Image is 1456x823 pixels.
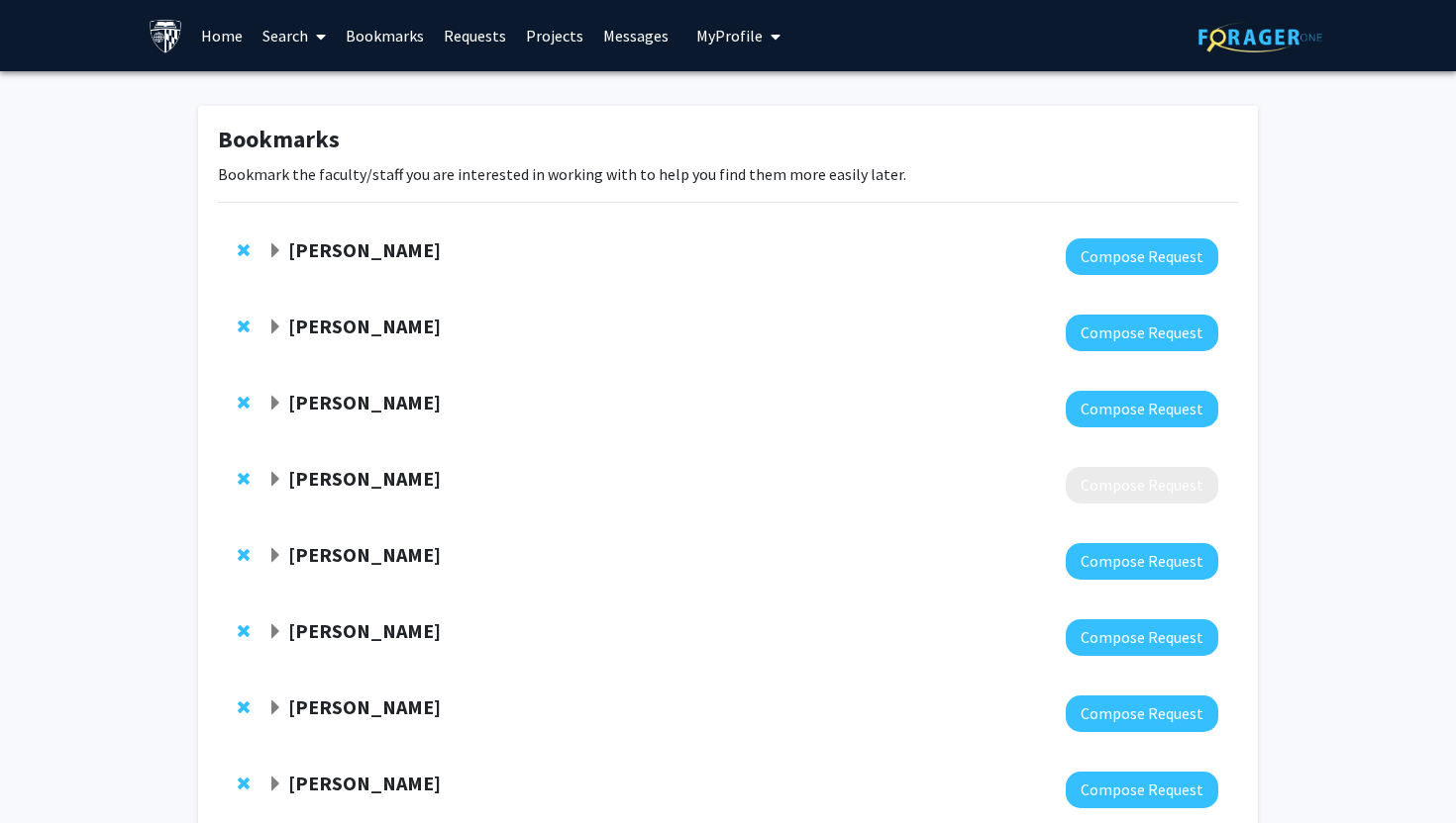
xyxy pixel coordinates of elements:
[267,624,283,640] span: Expand Moira-Phoebe Huet Bookmark
[267,243,283,259] span: Expand Shari Liu Bookmark
[288,771,441,795] strong: [PERSON_NAME]
[288,466,441,491] strong: [PERSON_NAME]
[1066,391,1218,427] button: Compose Request to Karen Fleming
[1066,238,1218,275] button: Compose Request to Shari Liu
[238,242,250,258] span: Remove Shari Liu from bookmarks
[336,1,434,70] a: Bookmarks
[288,237,441,262] strong: [PERSON_NAME]
[218,126,1238,154] h1: Bookmarks
[696,26,763,46] span: My Profile
[238,395,250,411] span: Remove Karen Fleming from bookmarks
[1198,22,1322,52] img: ForagerOne Logo
[267,548,283,564] span: Expand Jeff Gray Bookmark
[238,776,250,791] span: Remove Junxin Li from bookmarks
[1066,695,1218,732] button: Compose Request to Anja Soldan
[434,1,516,70] a: Requests
[288,694,441,719] strong: [PERSON_NAME]
[267,472,283,488] span: Expand Kim Reynolds Bookmark
[238,319,250,334] span: Remove Angela Guarda from bookmarks
[1066,772,1218,808] button: Compose Request to Junxin Li
[1066,543,1218,580] button: Compose Request to Jeff Gray
[288,618,441,643] strong: [PERSON_NAME]
[267,777,283,792] span: Expand Junxin Li Bookmark
[15,734,84,808] iframe: Chat
[288,314,441,338] strong: [PERSON_NAME]
[267,320,283,335] span: Expand Angela Guarda Bookmark
[238,471,250,487] span: Remove Kim Reynolds from bookmarks
[218,162,1238,186] p: Bookmark the faculty/staff you are interested in working with to help you find them more easily l...
[516,1,593,70] a: Projects
[1066,467,1218,503] button: Compose Request to Kim Reynolds
[253,1,336,70] a: Search
[238,699,250,715] span: Remove Anja Soldan from bookmarks
[288,390,441,414] strong: [PERSON_NAME]
[593,1,678,70] a: Messages
[267,700,283,716] span: Expand Anja Soldan Bookmark
[149,19,183,53] img: Johns Hopkins University Logo
[238,623,250,639] span: Remove Moira-Phoebe Huet from bookmarks
[288,542,441,567] strong: [PERSON_NAME]
[238,547,250,563] span: Remove Jeff Gray from bookmarks
[1066,315,1218,351] button: Compose Request to Angela Guarda
[267,396,283,411] span: Expand Karen Fleming Bookmark
[191,1,253,70] a: Home
[1066,619,1218,656] button: Compose Request to Moira-Phoebe Huet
